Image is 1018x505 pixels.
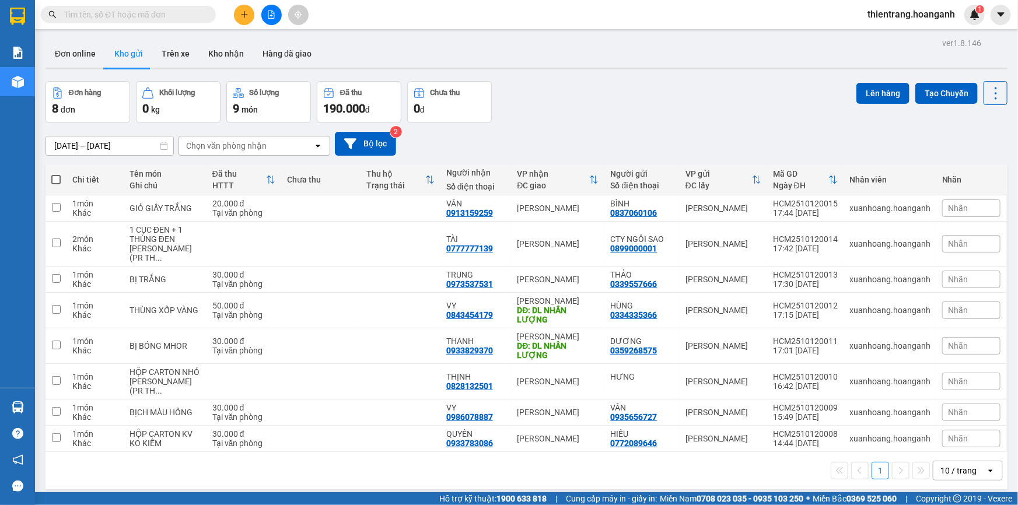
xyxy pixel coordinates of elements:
span: 9 [233,101,239,115]
span: Nhãn [949,434,968,443]
div: HÙNG [610,301,673,310]
div: 0935656727 [610,412,657,422]
sup: 1 [976,5,984,13]
div: VP gửi [685,169,752,178]
div: ĐC lấy [685,181,752,190]
div: 0837060106 [610,208,657,218]
span: message [12,481,23,492]
div: 16:42 [DATE] [773,381,838,391]
img: icon-new-feature [970,9,980,20]
div: HCM2510120015 [773,199,838,208]
div: HCM2510120010 [773,372,838,381]
div: THANH [446,336,506,346]
div: [PERSON_NAME] [517,434,599,443]
div: xuanhoang.hoanganh [849,434,930,443]
div: CHƯA CƯỚC(PR THU 20) [130,377,201,395]
span: 1 [978,5,982,13]
span: | [905,492,907,505]
div: 1 món [72,429,118,439]
img: solution-icon [12,47,24,59]
div: 1 món [72,336,118,346]
span: 8 [52,101,58,115]
div: CTY NGÔI SAO [610,234,673,244]
div: 0986078887 [446,412,493,422]
div: 0933829370 [446,346,493,355]
button: aim [288,5,309,25]
button: Lên hàng [856,83,909,104]
div: xuanhoang.hoanganh [849,239,930,248]
div: [PERSON_NAME] [685,306,761,315]
div: [PERSON_NAME] [517,204,599,213]
div: HCM2510120014 [773,234,838,244]
div: Người nhận [446,168,506,177]
span: aim [294,10,302,19]
div: HCM2510120013 [773,270,838,279]
div: Tại văn phòng [212,439,275,448]
div: HƯNG [610,372,673,381]
div: Khác [72,439,118,448]
div: 50.000 đ [212,301,275,310]
div: Chưa thu [287,175,355,184]
div: [PERSON_NAME] [517,377,599,386]
button: Khối lượng0kg [136,81,221,123]
div: 0843454179 [446,310,493,320]
div: Khác [72,279,118,289]
div: Đơn hàng [69,89,101,97]
div: 17:42 [DATE] [773,244,838,253]
div: THẢO [610,270,673,279]
button: Số lượng9món [226,81,311,123]
button: Trên xe [152,40,199,68]
div: xuanhoang.hoanganh [849,377,930,386]
div: Tại văn phòng [212,412,275,422]
div: Số lượng [250,89,279,97]
div: Tại văn phòng [212,279,275,289]
span: món [242,105,258,114]
span: ... [155,253,162,262]
div: Đã thu [212,169,266,178]
div: 0828132501 [446,381,493,391]
span: Miền Nam [660,492,803,505]
div: HCM2510120011 [773,336,838,346]
div: DĐ: DL NHÂN LƯỢNG [517,341,599,360]
div: Khác [72,412,118,422]
th: Toggle SortBy [361,164,440,195]
div: Khác [72,208,118,218]
button: Đơn online [46,40,105,68]
div: Ngày ĐH [773,181,828,190]
input: Select a date range. [46,136,173,155]
span: Nhãn [949,239,968,248]
div: Khác [72,310,118,320]
div: 0973537531 [446,279,493,289]
button: Kho nhận [199,40,253,68]
div: Tên món [130,169,201,178]
div: 0777777139 [446,244,493,253]
img: warehouse-icon [12,401,24,413]
div: TÀI [446,234,506,244]
div: 0339557666 [610,279,657,289]
div: VY [446,301,506,310]
div: KO KIỂM [130,439,201,448]
span: đơn [61,105,75,114]
div: Khác [72,244,118,253]
span: đ [420,105,425,114]
div: ver 1.8.146 [942,37,981,50]
div: Số điện thoại [446,182,506,191]
span: copyright [953,495,961,503]
button: caret-down [991,5,1011,25]
div: 0772089646 [610,439,657,448]
div: TRUNG [446,270,506,279]
div: [PERSON_NAME] [685,408,761,417]
button: Kho gửi [105,40,152,68]
div: VÂN [610,403,673,412]
div: Khác [72,346,118,355]
div: xuanhoang.hoanganh [849,408,930,417]
div: [PERSON_NAME] [685,204,761,213]
div: xuanhoang.hoanganh [849,341,930,350]
span: file-add [267,10,275,19]
span: Nhãn [949,377,968,386]
div: 17:01 [DATE] [773,346,838,355]
img: warehouse-icon [12,76,24,88]
div: Chưa thu [431,89,460,97]
button: file-add [261,5,282,25]
div: [PERSON_NAME] [517,275,599,284]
